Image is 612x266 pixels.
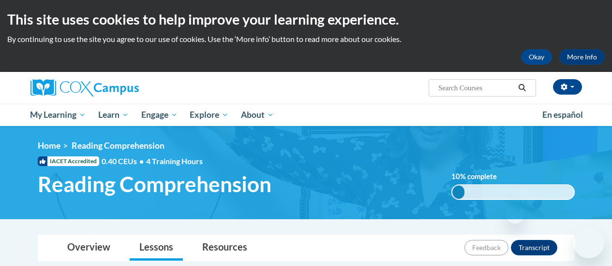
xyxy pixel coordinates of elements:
a: Home [38,140,60,151]
a: Resources [193,235,257,261]
span: IACET Accredited [38,156,99,166]
span: 0.40 CEUs [102,156,146,167]
span: Explore [190,109,228,121]
span: About [241,109,274,121]
button: Okay [521,49,552,65]
p: By continuing to use the site you agree to our use of cookies. Use the ‘More info’ button to read... [7,34,605,44]
img: Cox Campus [30,79,139,97]
a: My Learning [24,104,92,126]
div: 10% [452,185,464,199]
button: Search [515,82,529,94]
span: Engage [141,109,178,121]
span: Reading Comprehension [38,171,271,197]
span: 10 [451,172,460,181]
a: Learn [92,104,135,126]
a: Explore [183,104,235,126]
a: En español [536,105,589,125]
span: My Learning [30,109,86,121]
input: Search Courses [437,82,515,94]
a: Lessons [130,235,183,261]
a: Engage [135,104,184,126]
button: Transcript [511,240,557,255]
span: 4 Training Hours [146,156,203,166]
span: En español [542,110,583,120]
div: Main menu [23,104,589,126]
a: Overview [58,235,120,261]
iframe: Button to launch messaging window [573,227,604,258]
iframe: Close message [506,204,525,224]
span: Reading Comprehension [72,140,164,151]
span: Learn [98,109,129,121]
button: Feedback [464,240,508,255]
h2: This site uses cookies to help improve your learning experience. [7,10,605,29]
a: Cox Campus [30,79,205,97]
label: % complete [451,171,507,182]
span: • [139,156,144,166]
a: More Info [559,49,605,65]
a: About [235,104,280,126]
button: Account Settings [553,79,582,95]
